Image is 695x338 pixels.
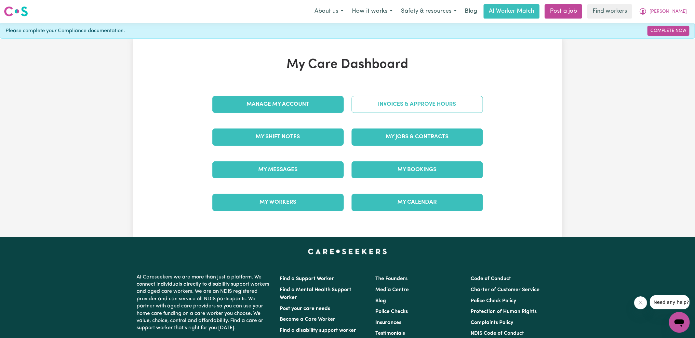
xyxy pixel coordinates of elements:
button: How it works [348,5,397,18]
a: Police Check Policy [471,298,516,304]
a: Careseekers home page [308,249,387,254]
a: Manage My Account [212,96,344,113]
a: My Messages [212,161,344,178]
iframe: Button to launch messaging window [669,312,690,333]
iframe: Close message [634,296,647,309]
a: Careseekers logo [4,4,28,19]
a: Find a Mental Health Support Worker [280,287,352,300]
a: Insurances [375,320,401,325]
a: Testimonials [375,331,405,336]
p: At Careseekers we are more than just a platform. We connect individuals directly to disability su... [137,271,272,334]
a: Post your care needs [280,306,330,311]
button: Safety & resources [397,5,461,18]
a: Find a disability support worker [280,328,356,333]
a: Find workers [587,4,632,19]
a: The Founders [375,276,408,281]
span: [PERSON_NAME] [649,8,687,15]
a: Code of Conduct [471,276,511,281]
iframe: Message from company [650,295,690,309]
a: AI Worker Match [484,4,540,19]
a: My Calendar [352,194,483,211]
a: Media Centre [375,287,409,292]
h1: My Care Dashboard [208,57,487,73]
a: Charter of Customer Service [471,287,540,292]
a: Post a job [545,4,582,19]
a: Complete Now [648,26,689,36]
a: Police Checks [375,309,408,314]
button: About us [310,5,348,18]
a: Blog [375,298,386,304]
a: Protection of Human Rights [471,309,537,314]
a: My Shift Notes [212,128,344,145]
a: Complaints Policy [471,320,513,325]
a: NDIS Code of Conduct [471,331,524,336]
a: My Bookings [352,161,483,178]
a: Invoices & Approve Hours [352,96,483,113]
a: My Workers [212,194,344,211]
a: My Jobs & Contracts [352,128,483,145]
button: My Account [635,5,691,18]
span: Please complete your Compliance documentation. [6,27,125,35]
a: Find a Support Worker [280,276,334,281]
a: Blog [461,4,481,19]
a: Become a Care Worker [280,317,336,322]
img: Careseekers logo [4,6,28,17]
